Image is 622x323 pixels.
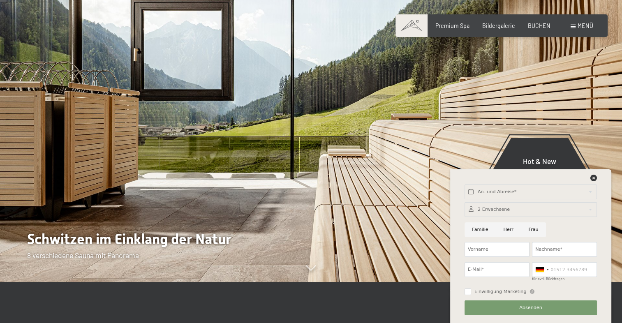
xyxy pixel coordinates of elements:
[519,305,542,311] span: Absenden
[435,22,469,29] a: Premium Spa
[528,22,550,29] a: BUCHEN
[578,22,593,29] span: Menü
[523,157,556,166] span: Hot & New
[532,277,564,281] label: für evtl. Rückfragen
[482,22,515,29] a: Bildergalerie
[532,263,551,277] div: Germany (Deutschland): +49
[465,300,597,315] button: Absenden
[474,288,527,295] span: Einwilligung Marketing
[532,262,597,277] input: 01512 3456789
[482,137,597,237] a: Hot & New Sky Spa mit 23m Infinity Pool, großem Whirlpool und Sky-Sauna, Sauna Outdoor Lounge, ne...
